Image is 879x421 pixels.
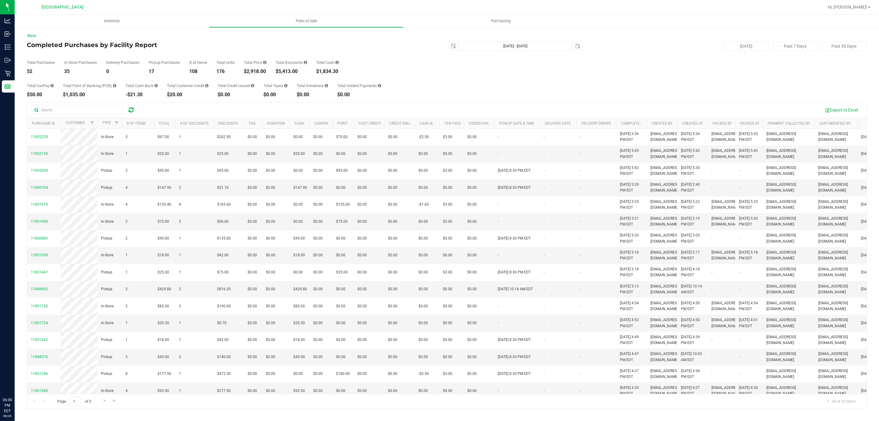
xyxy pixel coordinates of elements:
span: $0.00 [467,168,477,174]
span: - [544,185,544,191]
span: [EMAIL_ADDRESS][DOMAIN_NAME] [650,131,680,143]
span: -$1.60 [418,202,429,207]
span: 3 [125,134,128,140]
span: 11851642 [31,338,48,342]
span: [EMAIL_ADDRESS][DOMAIN_NAME] [650,232,680,244]
div: 35 [64,69,97,74]
span: $3.00 [443,219,452,225]
span: [DATE] 5:20 PM EDT [739,216,759,227]
span: $25.00 [217,151,229,157]
div: $0.00 [297,92,328,97]
span: 11851545 [31,389,48,393]
span: $0.00 [248,185,257,191]
span: $95.00 [157,168,169,174]
span: $0.00 [336,185,345,191]
span: $0.00 [266,185,275,191]
span: $0.00 [357,236,367,241]
a: Packed By [713,121,732,126]
div: 0 [106,69,139,74]
span: [EMAIL_ADDRESS][DOMAIN_NAME] [650,250,680,261]
span: $153.40 [157,202,171,207]
inline-svg: Reports [5,83,11,90]
span: [EMAIL_ADDRESS][DOMAIN_NAME] [766,182,811,193]
span: In-Store [101,219,114,225]
a: Delivery Date [545,121,571,126]
span: $0.00 [266,151,275,157]
span: $0.00 [388,185,397,191]
a: CanPay [314,121,328,126]
span: $0.00 [266,236,275,241]
div: $20.00 [167,92,208,97]
div: $0.00 [218,92,254,97]
span: [DATE] 5:19 PM EDT [681,216,704,227]
a: Customer [66,121,85,125]
span: [DATE] 2:40 PM EDT [681,182,704,193]
span: Hi, [PERSON_NAME]! [828,5,867,9]
span: $45.00 [293,236,305,241]
a: Type [102,121,111,125]
a: Credit Issued [389,121,414,126]
span: $75.00 [157,219,169,225]
button: [DATE] [723,42,769,51]
span: [EMAIL_ADDRESS][DOMAIN_NAME] [818,182,854,193]
span: [DATE] 5:42 PM EDT [681,148,704,159]
span: [DATE] 5:43 PM EDT [739,148,759,159]
span: $0.00 [313,185,323,191]
div: Total Voided Payments [337,84,381,88]
span: $0.00 [357,134,367,140]
div: $0.00 [337,92,381,97]
span: Inventory [96,18,128,24]
a: Donation [267,121,285,126]
span: - [544,236,544,241]
span: 11851979 [31,202,48,207]
span: $0.00 [467,185,477,191]
i: Sum of the discount values applied to the all purchases in the date range. [304,60,307,64]
span: 11851724 [31,321,48,325]
span: Pickup [101,185,112,191]
span: - [544,219,544,225]
span: $0.00 [388,168,397,174]
span: 11851720 [31,304,48,308]
button: Past 7 Days [772,42,818,51]
div: 52 [27,69,55,74]
span: [DATE] 5:42 PM EDT [620,165,643,177]
span: 1 [179,236,181,241]
span: 11850883 [31,236,48,240]
span: $0.00 [293,134,303,140]
input: Search... [32,105,123,115]
div: Total Customer Credit [167,84,208,88]
span: - [739,185,740,191]
i: Sum of all round-up-to-next-dollar total price adjustments for all purchases in the date range. [325,84,328,88]
span: $0.00 [357,202,367,207]
span: $31.10 [217,185,229,191]
div: $2,918.00 [244,69,266,74]
span: 11852135 [31,152,48,156]
i: Sum of all voided payment transaction amounts, excluding tips and transaction fees, for all purch... [378,84,381,88]
span: $0.00 [248,236,257,241]
span: $147.90 [293,185,307,191]
div: Delivery Purchases [106,60,139,64]
a: Total [159,121,170,126]
span: $0.00 [248,168,257,174]
input: 1 [70,397,81,406]
span: $0.00 [313,168,323,174]
span: 2 [125,219,128,225]
span: $0.00 [336,236,345,241]
a: # of Discounts [180,121,208,126]
span: 1 [179,134,181,140]
span: $0.00 [467,219,477,225]
div: 108 [189,69,207,74]
span: [EMAIL_ADDRESS][DOMAIN_NAME] [650,199,680,210]
span: [EMAIL_ADDRESS][DOMAIN_NAME] [818,232,854,244]
span: $3.00 [443,134,452,140]
i: Sum of the successful, non-voided CanPay payment transactions for all purchases in the date range. [50,84,54,88]
span: - [498,202,499,207]
a: Filter [87,118,97,128]
span: [EMAIL_ADDRESS][DOMAIN_NAME] [766,199,811,210]
div: Total Price [244,60,266,64]
span: - [739,236,740,241]
span: [DATE] 5:25 PM EDT [620,199,643,210]
span: $0.00 [293,202,303,207]
span: $0.00 [293,168,303,174]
